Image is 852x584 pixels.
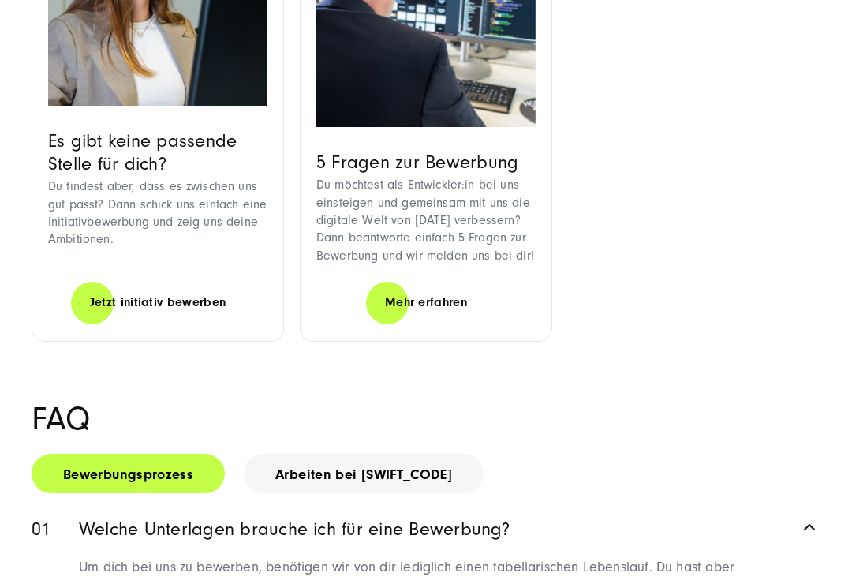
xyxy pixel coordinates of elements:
p: Du möchtest als Entwickler:in bei uns einsteigen und gemeinsam mit uns die digitale Welt von [DAT... [316,176,536,264]
a: Bewerbungsprozess [32,454,225,493]
a: Jetzt initiativ bewerben [71,280,245,325]
h3: Es gibt keine passende Stelle für dich? [48,129,267,175]
h2: FAQ [32,402,820,437]
a: Arbeiten bei [SWIFT_CODE] [244,454,484,493]
a: Mehr erfahren [366,280,486,325]
h3: 5 Fragen zur Bewerbung [316,151,536,174]
a: Welche Unterlagen brauche ich für eine Bewerbung? [32,500,820,553]
p: Du findest aber, dass es zwischen uns gut passt? Dann schick uns einfach eine Initiativbewerbung ... [48,178,267,249]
